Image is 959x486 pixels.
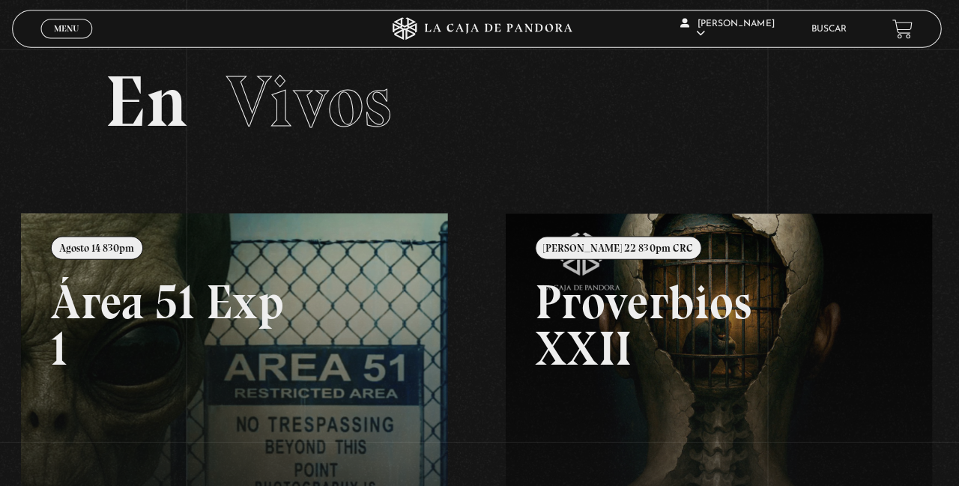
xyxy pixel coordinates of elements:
[891,18,911,38] a: View your shopping cart
[811,25,846,34] a: Buscar
[56,37,91,47] span: Cerrar
[231,58,394,143] span: Vivos
[681,19,774,38] span: [PERSON_NAME]
[111,65,847,136] h2: En
[61,24,85,33] span: Menu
